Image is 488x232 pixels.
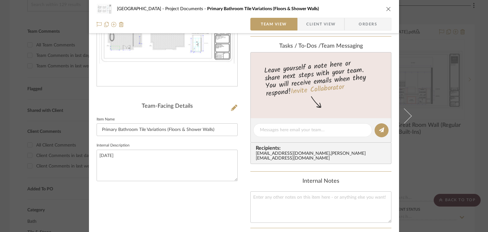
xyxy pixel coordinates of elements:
span: Recipients: [256,145,389,151]
span: Client View [306,18,335,31]
div: Internal Notes [250,178,391,185]
img: f3ac38a1-f855-450e-98d4-79215a59b7f7_48x40.jpg [97,3,112,15]
span: Tasks / To-Dos / [279,43,321,49]
div: [EMAIL_ADDRESS][DOMAIN_NAME] , [PERSON_NAME][EMAIL_ADDRESS][DOMAIN_NAME] [256,151,389,161]
span: Orders [352,18,384,31]
img: Remove from project [119,22,124,27]
span: Primary Bathroom Tile Variations (Floors & Shower Walls) [207,7,319,11]
button: close [386,6,391,12]
div: Leave yourself a note here or share next steps with your team. You will receive emails when they ... [250,57,392,99]
a: Invite Collaborator [290,82,345,98]
label: Item Name [97,118,115,121]
div: team Messaging [250,43,391,50]
span: [GEOGRAPHIC_DATA] [117,7,165,11]
input: Enter Item Name [97,123,238,136]
span: Team View [261,18,287,31]
span: Project Documents [165,7,207,11]
label: Internal Description [97,144,130,147]
div: Team-Facing Details [97,103,238,110]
